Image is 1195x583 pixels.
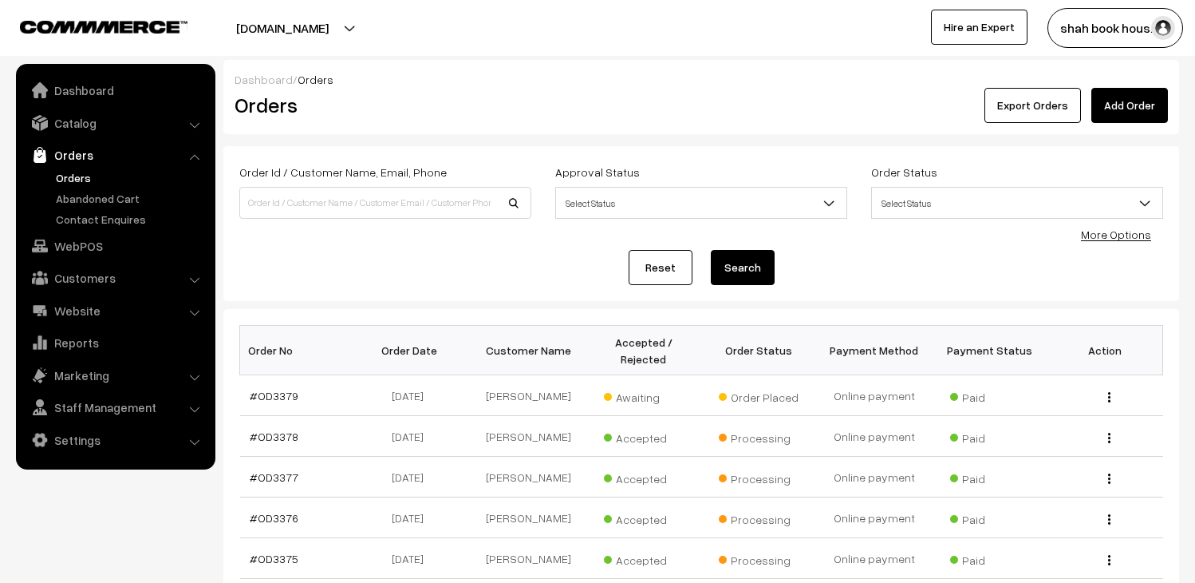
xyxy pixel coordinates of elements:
[817,498,933,538] td: Online payment
[984,88,1081,123] button: Export Orders
[250,552,298,565] a: #OD3375
[355,538,471,579] td: [DATE]
[235,71,1168,88] div: /
[235,73,293,86] a: Dashboard
[20,296,210,325] a: Website
[950,466,1030,487] span: Paid
[1091,88,1168,123] a: Add Order
[1108,474,1110,484] img: Menu
[604,548,684,569] span: Accepted
[701,326,817,375] th: Order Status
[817,457,933,498] td: Online payment
[239,164,447,180] label: Order Id / Customer Name, Email, Phone
[471,538,586,579] td: [PERSON_NAME]
[20,361,210,390] a: Marketing
[872,189,1162,217] span: Select Status
[871,187,1163,219] span: Select Status
[20,328,210,357] a: Reports
[298,73,333,86] span: Orders
[817,538,933,579] td: Online payment
[604,426,684,446] span: Accepted
[950,507,1030,528] span: Paid
[20,16,160,35] a: COMMMERCE
[604,507,684,528] span: Accepted
[239,187,531,219] input: Order Id / Customer Name / Customer Email / Customer Phone
[180,8,385,48] button: [DOMAIN_NAME]
[471,498,586,538] td: [PERSON_NAME]
[719,385,799,406] span: Order Placed
[1108,392,1110,403] img: Menu
[719,426,799,446] span: Processing
[20,232,210,260] a: WebPOS
[604,385,684,406] span: Awaiting
[20,21,187,33] img: COMMMERCE
[1108,433,1110,443] img: Menu
[355,375,471,416] td: [DATE]
[250,470,298,484] a: #OD3377
[20,109,210,137] a: Catalog
[52,190,210,207] a: Abandoned Cart
[555,164,640,180] label: Approval Status
[1108,514,1110,525] img: Menu
[20,393,210,422] a: Staff Management
[586,326,701,375] th: Accepted / Rejected
[604,466,684,487] span: Accepted
[556,189,846,217] span: Select Status
[20,76,210,105] a: Dashboard
[240,326,356,375] th: Order No
[235,93,530,117] h2: Orders
[1108,555,1110,565] img: Menu
[555,187,847,219] span: Select Status
[719,466,799,487] span: Processing
[1151,16,1175,40] img: user
[471,457,586,498] td: [PERSON_NAME]
[931,10,1027,45] a: Hire an Expert
[20,141,210,169] a: Orders
[817,375,933,416] td: Online payment
[629,250,692,285] a: Reset
[950,426,1030,446] span: Paid
[52,211,210,228] a: Contact Enquires
[250,511,298,525] a: #OD3376
[871,164,937,180] label: Order Status
[817,326,933,375] th: Payment Method
[250,389,298,403] a: #OD3379
[932,326,1047,375] th: Payment Status
[471,326,586,375] th: Customer Name
[471,375,586,416] td: [PERSON_NAME]
[1081,228,1151,241] a: More Options
[355,498,471,538] td: [DATE]
[355,416,471,457] td: [DATE]
[817,416,933,457] td: Online payment
[1047,8,1183,48] button: shah book hous…
[250,430,298,443] a: #OD3378
[52,169,210,186] a: Orders
[711,250,775,285] button: Search
[719,507,799,528] span: Processing
[355,457,471,498] td: [DATE]
[471,416,586,457] td: [PERSON_NAME]
[355,326,471,375] th: Order Date
[719,548,799,569] span: Processing
[950,548,1030,569] span: Paid
[20,426,210,454] a: Settings
[950,385,1030,406] span: Paid
[20,264,210,292] a: Customers
[1047,326,1163,375] th: Action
